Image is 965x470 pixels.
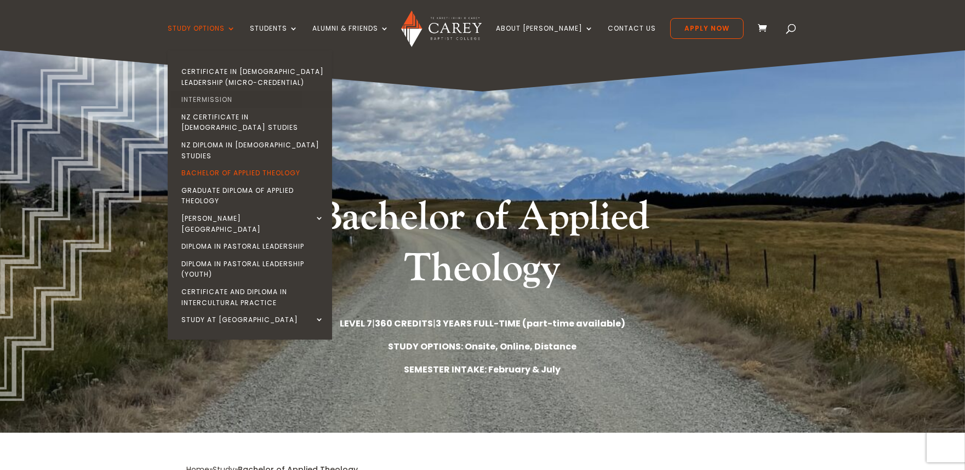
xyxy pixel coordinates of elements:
p: | | [187,316,779,331]
a: Graduate Diploma of Applied Theology [170,182,335,210]
a: About [PERSON_NAME] [496,25,593,50]
strong: SEMESTER INTAKE: February & July [404,363,561,376]
a: Diploma in Pastoral Leadership (Youth) [170,255,335,283]
a: Diploma in Pastoral Leadership [170,238,335,255]
a: [PERSON_NAME][GEOGRAPHIC_DATA] [170,210,335,238]
a: Contact Us [608,25,656,50]
a: Students [250,25,298,50]
a: Alumni & Friends [312,25,389,50]
h1: Bachelor of Applied Theology [277,192,688,300]
a: Certificate in [DEMOGRAPHIC_DATA] Leadership (Micro-credential) [170,63,335,91]
a: Apply Now [670,18,744,39]
a: NZ Certificate in [DEMOGRAPHIC_DATA] Studies [170,108,335,136]
strong: LEVEL 7 [340,317,372,330]
img: Carey Baptist College [401,10,482,47]
a: Bachelor of Applied Theology [170,164,335,182]
a: Study at [GEOGRAPHIC_DATA] [170,311,335,329]
strong: 3 YEARS FULL-TIME (part-time available) [436,317,625,330]
a: Study Options [168,25,236,50]
a: Certificate and Diploma in Intercultural Practice [170,283,335,311]
strong: 360 CREDITS [375,317,433,330]
a: NZ Diploma in [DEMOGRAPHIC_DATA] Studies [170,136,335,164]
strong: STUDY OPTIONS: Onsite, Online, Distance [389,340,577,353]
a: Intermission [170,91,335,108]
